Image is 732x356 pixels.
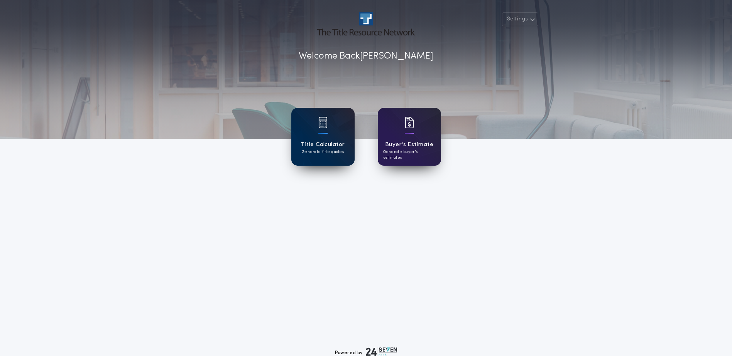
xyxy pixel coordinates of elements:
[383,149,436,161] p: Generate buyer's estimates
[405,117,414,128] img: card icon
[291,108,355,166] a: card iconTitle CalculatorGenerate title quotes
[302,149,344,155] p: Generate title quotes
[299,49,433,63] p: Welcome Back [PERSON_NAME]
[378,108,441,166] a: card iconBuyer's EstimateGenerate buyer's estimates
[385,140,433,149] h1: Buyer's Estimate
[318,117,328,128] img: card icon
[502,12,538,26] button: Settings
[317,12,414,35] img: account-logo
[301,140,345,149] h1: Title Calculator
